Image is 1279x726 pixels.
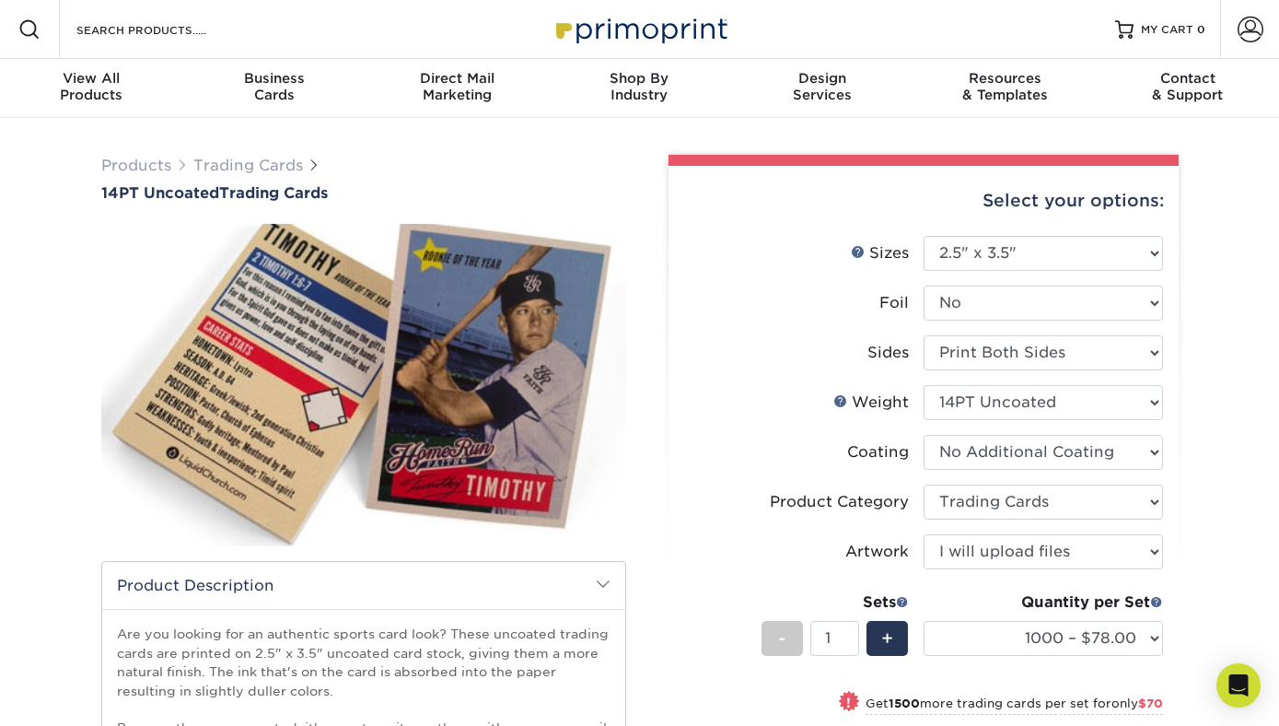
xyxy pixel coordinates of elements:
[193,157,303,174] a: Trading Cards
[1097,70,1279,87] span: Contact
[731,59,913,118] a: DesignServices
[1097,59,1279,118] a: Contact& Support
[1097,70,1279,103] div: & Support
[867,342,909,364] div: Sides
[881,625,893,652] span: +
[101,204,626,567] img: 14PT Uncoated 01
[366,70,548,87] span: Direct Mail
[366,70,548,103] div: Marketing
[101,157,171,174] a: Products
[913,59,1096,118] a: Resources& Templates
[846,693,851,712] span: !
[548,70,730,87] span: Shop By
[101,184,626,202] h1: Trading Cards
[1197,23,1205,36] span: 0
[770,491,909,513] div: Product Category
[845,541,909,563] div: Artwork
[851,242,909,264] div: Sizes
[548,59,730,118] a: Shop ByIndustry
[548,9,732,49] img: Primoprint
[731,70,913,103] div: Services
[101,184,219,202] span: 14PT Uncoated
[548,70,730,103] div: Industry
[683,166,1164,236] div: Select your options:
[924,591,1163,614] div: Quantity per Set
[847,441,909,463] div: Coating
[182,70,365,87] span: Business
[913,70,1096,87] span: Resources
[866,697,1163,715] small: Get more trading cards per set for
[778,625,786,652] span: -
[879,292,909,314] div: Foil
[762,591,909,614] div: Sets
[1111,697,1163,710] span: only
[101,184,626,202] a: 14PT UncoatedTrading Cards
[182,70,365,103] div: Cards
[1216,663,1261,708] div: Open Intercom Messenger
[102,562,625,609] h2: Product Description
[731,70,913,87] span: Design
[366,59,548,118] a: Direct MailMarketing
[1138,697,1163,710] span: $70
[833,392,909,414] div: Weight
[75,18,254,41] input: SEARCH PRODUCTS.....
[182,59,365,118] a: BusinessCards
[1141,22,1193,38] span: MY CART
[889,697,920,710] strong: 1500
[913,70,1096,103] div: & Templates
